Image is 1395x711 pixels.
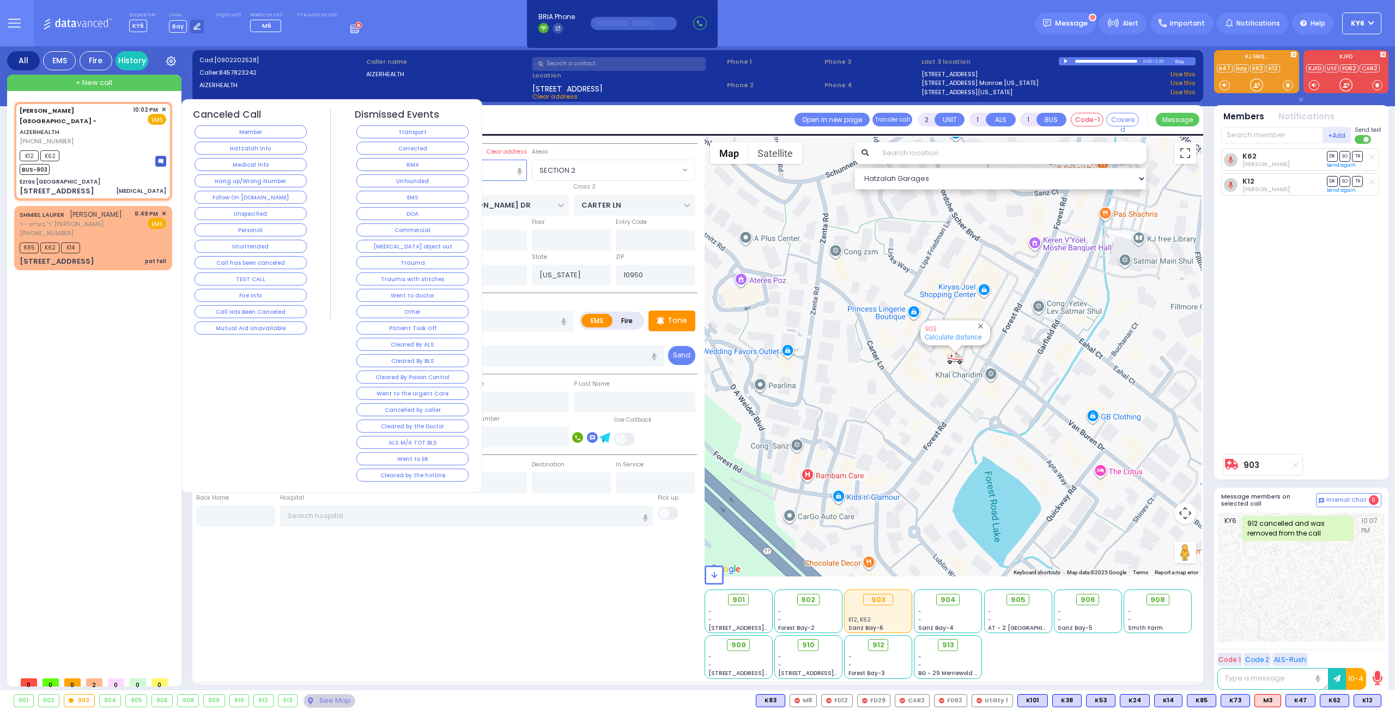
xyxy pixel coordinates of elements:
[1323,127,1351,143] button: +Add
[1143,55,1153,68] div: 0:00
[848,616,871,624] span: K12, K62
[108,678,124,686] span: 0
[1058,624,1093,632] span: Sanz Bay-5
[708,607,712,616] span: -
[1052,694,1082,707] div: BLS
[1236,19,1280,28] span: Notifications
[126,695,147,707] div: 905
[918,624,954,632] span: Sanz Bay-4
[790,694,817,707] div: M8
[199,68,362,77] label: Caller:
[1174,542,1196,563] button: Drag Pegman onto the map to open Street View
[195,142,307,155] button: Hatzalah Info
[935,113,965,126] button: UNIT
[195,289,307,302] button: Fire Info
[356,207,469,220] button: DOA
[40,242,59,253] span: K62
[1342,13,1381,34] button: KY6
[1128,607,1131,616] span: -
[20,106,96,136] a: AIZERHEALTH
[538,12,575,22] span: BRIA Phone
[921,70,978,79] a: [STREET_ADDRESS]
[872,113,912,126] button: Transfer call
[20,186,94,197] div: [STREET_ADDRESS]
[1352,176,1363,186] span: TR
[727,57,821,66] span: Phone 1
[356,436,469,449] button: ALS M/A TOT BLS
[1319,498,1324,503] img: comment-alt.png
[356,469,469,482] button: Cleared by the hotline
[1285,694,1315,707] div: K47
[918,669,979,677] span: BG - 29 Merriewold S.
[574,183,596,191] label: Cross 2
[1316,493,1381,507] button: Internal Chat 0
[1175,57,1196,65] div: Bay
[280,506,653,526] input: Search hospital
[1174,142,1196,164] button: Toggle fullscreen view
[921,78,1039,88] a: [STREET_ADDRESS] Monroe [US_STATE]
[356,191,469,204] button: EMS
[1320,694,1349,707] div: K62
[668,346,695,365] button: Send
[1354,694,1381,707] div: K12
[748,142,802,164] button: Show satellite imagery
[778,669,881,677] span: [STREET_ADDRESS][PERSON_NAME]
[612,314,642,327] label: Fire
[356,420,469,433] button: Cleared by the Doctor
[1250,64,1265,72] a: K62
[778,661,781,669] span: -
[802,640,815,651] span: 910
[921,88,1012,97] a: [STREET_ADDRESS][US_STATE]
[356,289,469,302] button: Went to doctor
[169,12,204,19] label: Lines
[824,81,918,90] span: Phone 4
[778,624,815,632] span: Forest Bay-2
[1254,694,1281,707] div: ALS
[356,370,469,384] button: Cleared By Poison Control
[778,653,781,661] span: -
[356,272,469,285] button: Trauma with stitches
[1242,160,1290,168] span: Yoel Friedrich
[848,624,883,632] span: Sanz Bay-6
[1346,668,1366,690] button: 10-4
[532,160,680,180] span: SECTION 2
[1351,19,1364,28] span: KY6
[116,51,148,70] a: History
[708,661,712,669] span: -
[356,403,469,416] button: Cancelled by caller
[1221,493,1316,507] h5: Message members on selected call
[1340,64,1358,72] a: FD62
[532,460,565,469] label: Destination
[64,678,81,686] span: 0
[1217,653,1242,666] button: Code 1
[230,695,249,707] div: 910
[1187,694,1216,707] div: K85
[356,174,469,187] button: Unfounded
[1244,461,1259,469] a: 903
[900,698,905,703] img: red-radio-icon.svg
[356,240,469,253] button: [MEDICAL_DATA] object out
[1327,162,1356,168] a: Send again
[43,16,116,30] img: Logo
[145,257,166,265] div: pat fell
[195,158,307,171] button: Medical Info
[1154,694,1182,707] div: BLS
[616,460,644,469] label: In Service
[1017,694,1048,707] div: BLS
[1242,516,1354,541] div: 912 cancelled and was removed from the call
[20,242,39,253] span: K85
[1327,176,1338,186] span: DR
[195,321,307,335] button: Mutual Aid Unavailable
[1153,55,1155,68] div: /
[356,158,469,171] button: RMA
[824,57,918,66] span: Phone 3
[918,661,921,669] span: -
[204,695,225,707] div: 909
[918,607,921,616] span: -
[1354,694,1381,707] div: BLS
[356,321,469,335] button: Patient Took Off
[921,57,1059,66] label: Last 3 location
[848,669,885,677] span: Forest Bay-3
[195,207,307,220] button: Unspecified
[895,694,930,707] div: CAR2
